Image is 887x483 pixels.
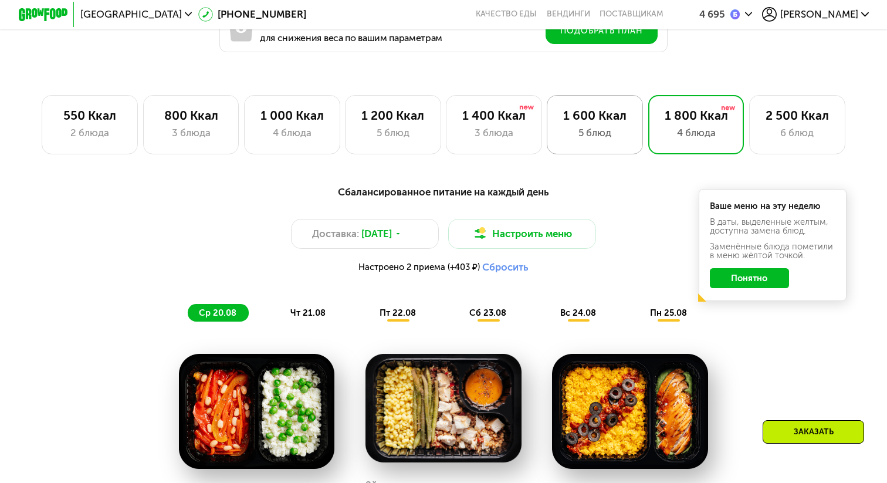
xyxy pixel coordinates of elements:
[710,242,835,259] div: Заменённые блюда пометили в меню жёлтой точкой.
[560,108,630,123] div: 1 600 Ккал
[600,9,663,19] div: поставщикам
[358,263,480,272] span: Настроено 2 приема (+403 ₽)
[780,9,858,19] span: [PERSON_NAME]
[710,202,835,211] div: Ваше меню на эту неделю
[650,308,687,318] span: пн 25.08
[546,18,658,44] button: Подобрать план
[290,308,326,318] span: чт 21.08
[55,108,125,123] div: 550 Ккал
[156,108,226,123] div: 800 Ккал
[469,308,506,318] span: сб 23.08
[699,9,725,19] div: 4 695
[448,219,596,248] button: Настроить меню
[257,126,327,140] div: 4 блюда
[79,184,808,200] div: Сбалансированное питание на каждый день
[260,17,442,45] p: Подберите персональный план питания для снижения веса по вашим параметрам
[547,9,590,19] a: Вендинги
[459,126,529,140] div: 3 блюда
[380,308,416,318] span: пт 22.08
[358,126,428,140] div: 5 блюд
[710,218,835,235] div: В даты, выделенные желтым, доступна замена блюд.
[312,227,359,241] span: Доставка:
[560,126,630,140] div: 5 блюд
[560,308,596,318] span: вс 24.08
[459,108,529,123] div: 1 400 Ккал
[55,126,125,140] div: 2 блюда
[661,108,732,123] div: 1 800 Ккал
[661,126,732,140] div: 4 блюда
[476,9,537,19] a: Качество еды
[710,268,790,288] button: Понятно
[156,126,226,140] div: 3 блюда
[482,261,529,273] button: Сбросить
[762,108,832,123] div: 2 500 Ккал
[80,9,182,19] span: [GEOGRAPHIC_DATA]
[198,7,307,22] a: [PHONE_NUMBER]
[257,108,327,123] div: 1 000 Ккал
[762,126,832,140] div: 6 блюд
[763,420,864,444] div: Заказать
[358,108,428,123] div: 1 200 Ккал
[361,227,392,241] span: [DATE]
[199,308,236,318] span: ср 20.08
